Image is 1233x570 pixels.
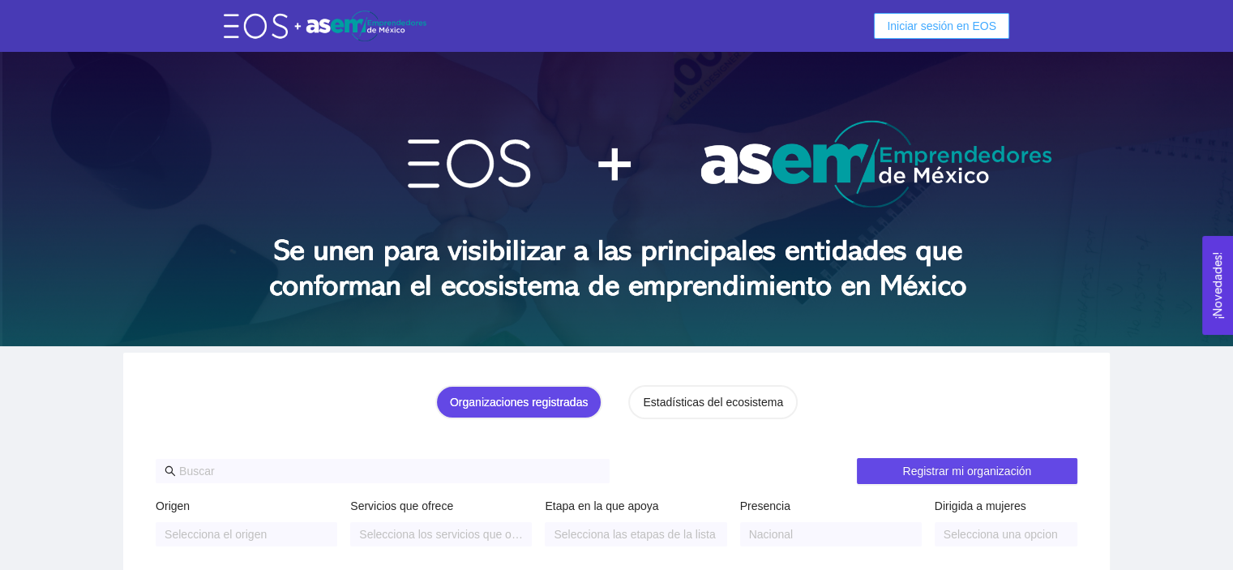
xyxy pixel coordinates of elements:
[887,17,996,35] span: Iniciar sesión en EOS
[1202,236,1233,335] button: Open Feedback Widget
[857,458,1077,484] button: Registrar mi organización
[902,462,1031,480] span: Registrar mi organización
[350,497,453,515] label: Servicios que ofrece
[545,497,658,515] label: Etapa en la que apoya
[643,393,783,411] div: Estadísticas del ecosistema
[935,497,1026,515] label: Dirigida a mujeres
[165,465,176,477] span: search
[179,462,601,480] input: Buscar
[224,11,426,41] img: eos-asem-logo.38b026ae.png
[156,497,190,515] label: Origen
[740,497,790,515] label: Presencia
[874,13,1009,39] button: Iniciar sesión en EOS
[450,393,588,411] div: Organizaciones registradas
